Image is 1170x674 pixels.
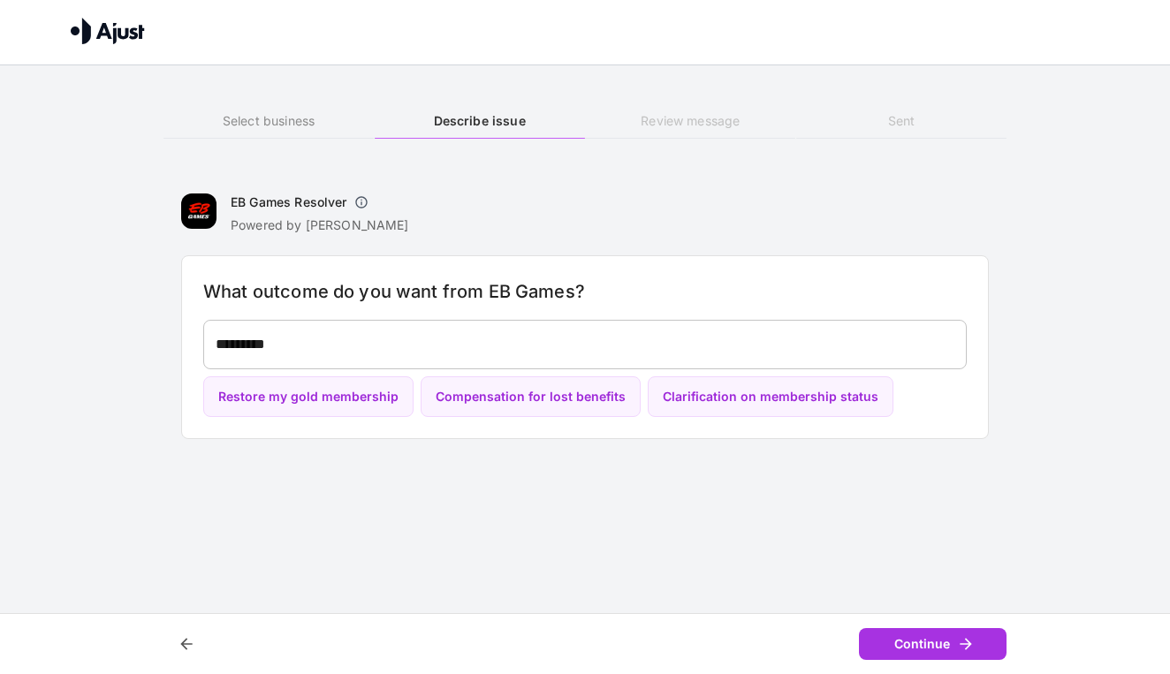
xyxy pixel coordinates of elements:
img: EB Games [181,193,217,229]
p: Powered by [PERSON_NAME] [231,216,409,234]
h6: EB Games Resolver [231,193,347,211]
button: Restore my gold membership [203,376,414,418]
h6: Sent [796,111,1007,131]
h6: Describe issue [375,111,585,131]
button: Compensation for lost benefits [421,376,641,418]
button: Continue [859,628,1007,661]
h6: Select business [163,111,374,131]
button: Clarification on membership status [648,376,893,418]
h6: What outcome do you want from EB Games? [203,277,967,306]
h6: Review message [585,111,795,131]
img: Ajust [71,18,145,44]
